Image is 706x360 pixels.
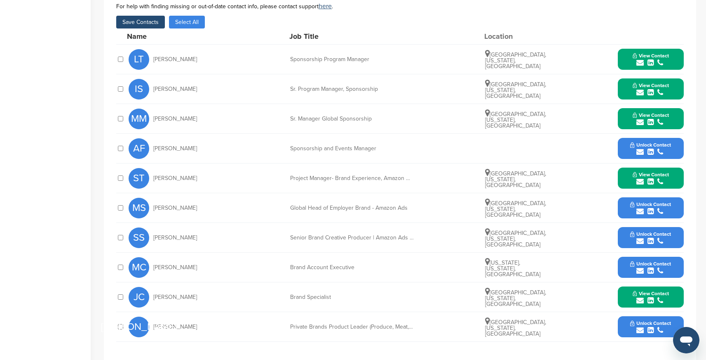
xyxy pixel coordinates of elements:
span: [GEOGRAPHIC_DATA], [US_STATE], [GEOGRAPHIC_DATA] [485,51,546,70]
div: Private Brands Product Leader (Produce, Meat, Seafood) [290,324,414,330]
button: View Contact [623,107,679,131]
div: Job Title [289,33,413,40]
div: Brand Specialist [290,294,414,300]
span: [PERSON_NAME] [153,57,197,62]
div: Sr. Program Manager, Sponsorship [290,86,414,92]
span: [GEOGRAPHIC_DATA], [US_STATE], [GEOGRAPHIC_DATA] [485,289,546,308]
span: AF [129,138,149,159]
span: View Contact [633,172,669,178]
button: Unlock Contact [620,255,681,280]
div: Sponsorship Program Manager [290,57,414,62]
button: Unlock Contact [620,225,681,250]
span: [GEOGRAPHIC_DATA], [US_STATE], [GEOGRAPHIC_DATA] [485,200,546,218]
span: View Contact [633,291,669,296]
span: [PERSON_NAME] [153,294,197,300]
div: For help with finding missing or out-of-date contact info, please contact support . [116,3,684,9]
a: here [319,2,332,10]
span: LT [129,49,149,70]
span: [PERSON_NAME] [153,265,197,270]
span: [GEOGRAPHIC_DATA], [US_STATE], [GEOGRAPHIC_DATA] [485,319,546,337]
div: Name [127,33,218,40]
div: Sr. Manager Global Sponsorship [290,116,414,122]
span: MS [129,198,149,218]
span: [PERSON_NAME] [153,146,197,152]
span: IS [129,79,149,99]
div: Sponsorship and Events Manager [290,146,414,152]
iframe: Button to launch messaging window [673,327,699,353]
span: [PERSON_NAME] [153,205,197,211]
div: Location [484,33,546,40]
button: Unlock Contact [620,315,681,339]
span: View Contact [633,112,669,118]
div: Brand Account Executive [290,265,414,270]
span: MC [129,257,149,278]
span: [PERSON_NAME] [153,235,197,241]
button: Unlock Contact [620,196,681,220]
span: [GEOGRAPHIC_DATA], [US_STATE], [GEOGRAPHIC_DATA] [485,230,546,248]
div: Global Head of Employer Brand - Amazon Ads [290,205,414,211]
span: Unlock Contact [630,320,671,326]
span: JC [129,287,149,308]
button: View Contact [623,77,679,102]
div: Senior Brand Creative Producer | Amazon Ads Premium Video [290,235,414,241]
span: [PERSON_NAME] [153,86,197,92]
span: View Contact [633,53,669,59]
button: View Contact [623,166,679,191]
span: [GEOGRAPHIC_DATA], [US_STATE], [GEOGRAPHIC_DATA] [485,170,546,189]
span: Unlock Contact [630,231,671,237]
span: [GEOGRAPHIC_DATA], [US_STATE], [GEOGRAPHIC_DATA] [485,81,546,99]
span: Unlock Contact [630,201,671,207]
span: View Contact [633,83,669,88]
button: View Contact [623,47,679,72]
span: [PERSON_NAME] [153,175,197,181]
span: [PERSON_NAME] [129,317,149,337]
span: [PERSON_NAME] [153,116,197,122]
span: MM [129,109,149,129]
button: Unlock Contact [620,136,681,161]
span: ST [129,168,149,189]
button: Select All [169,16,205,28]
button: View Contact [623,285,679,310]
div: Project Manager- Brand Experience, Amazon Health [290,175,414,181]
span: [GEOGRAPHIC_DATA], [US_STATE], [GEOGRAPHIC_DATA] [485,111,546,129]
span: Unlock Contact [630,261,671,267]
button: Save Contacts [116,16,165,28]
span: Unlock Contact [630,142,671,148]
span: [US_STATE], [US_STATE], [GEOGRAPHIC_DATA] [485,259,540,278]
span: SS [129,227,149,248]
